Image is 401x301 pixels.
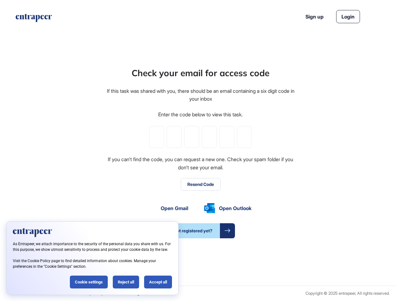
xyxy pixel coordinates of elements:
[219,204,252,212] span: Open Outlook
[305,13,324,20] a: Sign up
[132,66,269,80] div: Check your email for access code
[15,14,53,24] a: entrapeer-logo
[106,156,295,172] div: If you can't find the code, you can request a new one. Check your spam folder if you don't see yo...
[161,204,188,212] span: Open Gmail
[166,223,220,238] span: Not registered yet?
[336,10,360,23] a: Login
[181,178,221,191] button: Resend Code
[158,111,243,119] div: Enter the code below to view this task.
[305,291,390,296] div: Copyright © 2025 entrapeer, All rights reserved.
[149,204,188,212] a: Open Gmail
[166,223,235,238] a: Not registered yet?
[106,87,295,103] div: If this task was shared with you, there should be an email containing a six digit code in your inbox
[204,203,252,213] a: Open Outlook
